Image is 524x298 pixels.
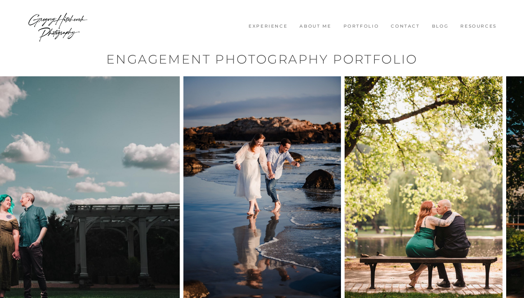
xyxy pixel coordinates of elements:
a: About me [295,23,336,29]
a: Contact [387,23,424,29]
a: Resources [456,23,501,29]
a: Blog [428,23,453,29]
a: Experience [245,23,292,29]
a: Portfolio [339,23,383,29]
h1: Engagement Photography Portfolio [49,51,475,68]
img: Wedding Photographer Boston - Gregory Hitchcock Photography [27,4,88,47]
